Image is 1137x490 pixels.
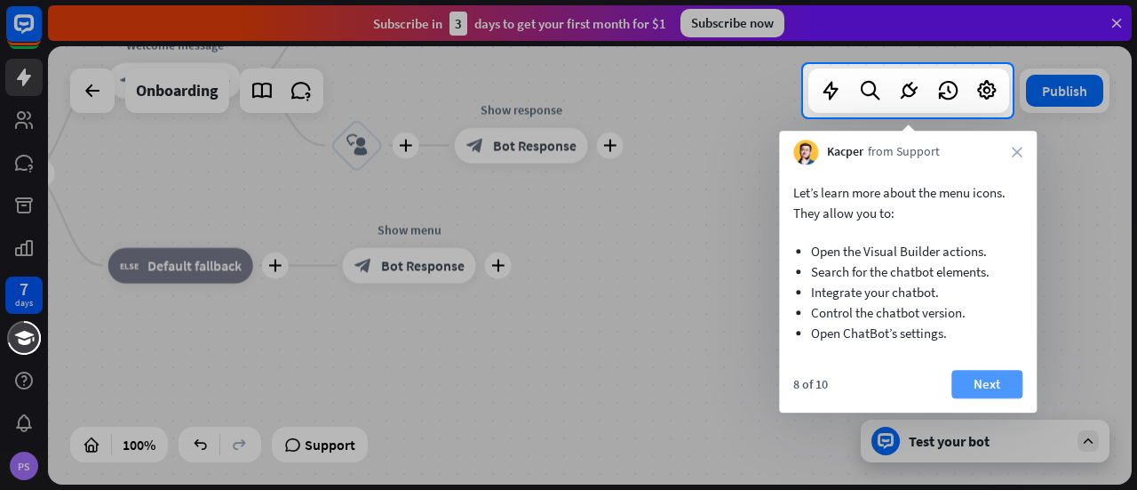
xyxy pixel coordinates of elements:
[811,282,1005,302] li: Integrate your chatbot.
[868,144,940,162] span: from Support
[1012,147,1022,157] i: close
[951,370,1022,398] button: Next
[811,241,1005,261] li: Open the Visual Builder actions.
[793,182,1022,223] p: Let’s learn more about the menu icons. They allow you to:
[14,7,68,60] button: Open LiveChat chat widget
[793,376,828,392] div: 8 of 10
[811,323,1005,343] li: Open ChatBot’s settings.
[811,302,1005,323] li: Control the chatbot version.
[827,144,863,162] span: Kacper
[811,261,1005,282] li: Search for the chatbot elements.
